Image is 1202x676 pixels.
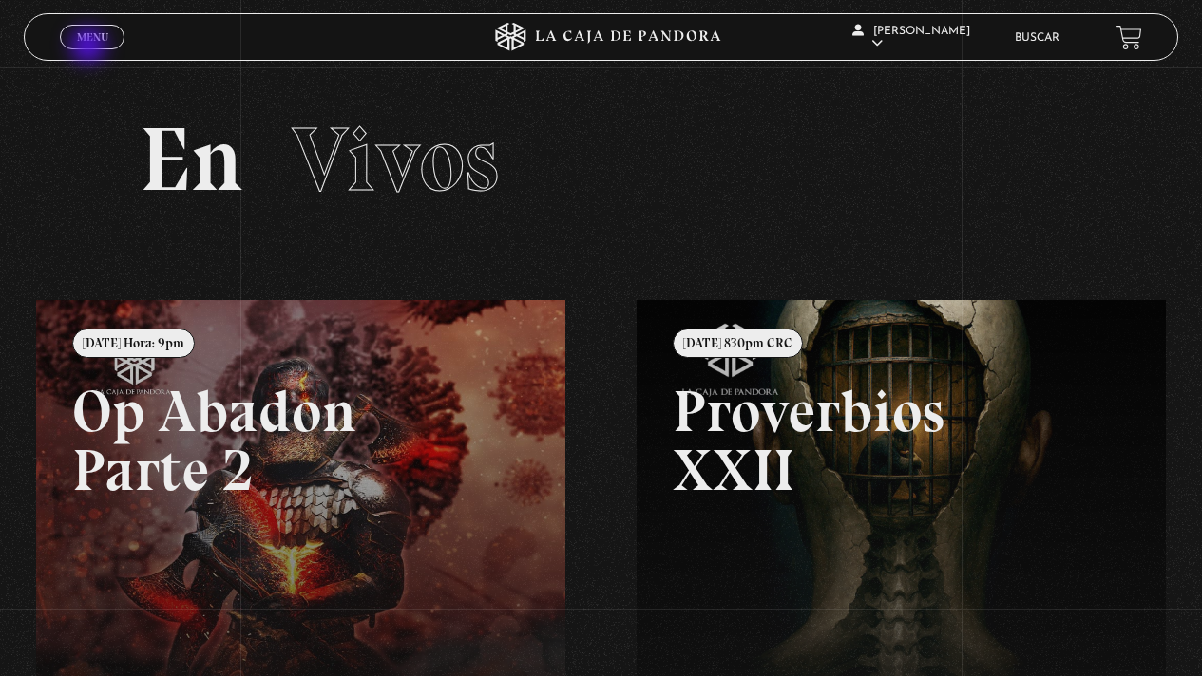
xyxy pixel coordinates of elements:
[1116,25,1142,50] a: View your shopping cart
[292,105,499,214] span: Vivos
[77,31,108,43] span: Menu
[852,26,970,49] span: [PERSON_NAME]
[1015,32,1059,44] a: Buscar
[140,115,1063,205] h2: En
[70,47,115,61] span: Cerrar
